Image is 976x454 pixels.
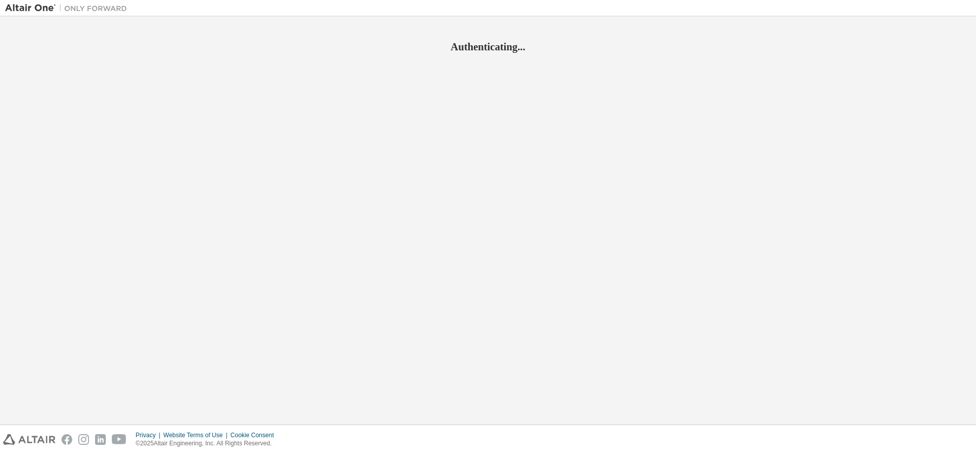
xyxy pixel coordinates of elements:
img: instagram.svg [78,434,89,445]
img: facebook.svg [62,434,72,445]
div: Website Terms of Use [163,431,230,439]
div: Privacy [136,431,163,439]
img: Altair One [5,3,132,13]
img: altair_logo.svg [3,434,55,445]
p: © 2025 Altair Engineering, Inc. All Rights Reserved. [136,439,280,448]
img: youtube.svg [112,434,127,445]
div: Cookie Consent [230,431,280,439]
img: linkedin.svg [95,434,106,445]
h2: Authenticating... [5,40,971,53]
